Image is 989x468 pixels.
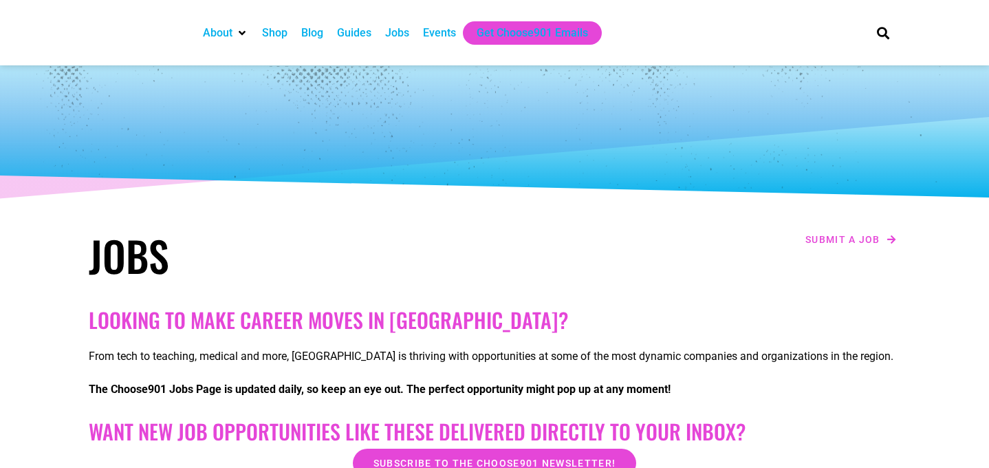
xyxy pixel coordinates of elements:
[89,308,900,332] h2: Looking to make career moves in [GEOGRAPHIC_DATA]?
[196,21,854,45] nav: Main nav
[872,21,895,44] div: Search
[301,25,323,41] a: Blog
[89,231,488,280] h1: Jobs
[89,348,900,365] p: From tech to teaching, medical and more, [GEOGRAPHIC_DATA] is thriving with opportunities at some...
[805,235,880,244] span: Submit a job
[477,25,588,41] a: Get Choose901 Emails
[89,383,671,396] strong: The Choose901 Jobs Page is updated daily, so keep an eye out. The perfect opportunity might pop u...
[203,25,232,41] a: About
[337,25,371,41] a: Guides
[373,458,616,468] span: Subscribe to the Choose901 newsletter!
[89,419,900,444] h2: Want New Job Opportunities like these Delivered Directly to your Inbox?
[801,231,900,248] a: Submit a job
[385,25,409,41] a: Jobs
[196,21,255,45] div: About
[423,25,456,41] a: Events
[262,25,287,41] a: Shop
